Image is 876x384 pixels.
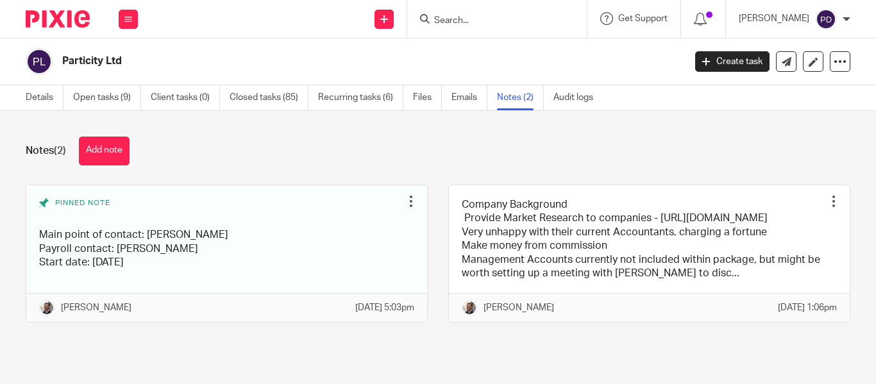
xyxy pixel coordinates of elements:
[151,85,220,110] a: Client tasks (0)
[497,85,544,110] a: Notes (2)
[26,48,53,75] img: svg%3E
[451,85,487,110] a: Emails
[39,198,401,219] div: Pinned note
[618,14,668,23] span: Get Support
[433,15,548,27] input: Search
[54,146,66,156] span: (2)
[739,12,809,25] p: [PERSON_NAME]
[230,85,308,110] a: Closed tasks (85)
[26,85,63,110] a: Details
[803,51,823,72] a: Edit client
[79,137,130,165] button: Add note
[26,10,90,28] img: Pixie
[695,51,770,72] a: Create task
[26,144,66,158] h1: Notes
[462,300,477,315] img: Matt%20Circle.png
[61,301,131,314] p: [PERSON_NAME]
[553,85,603,110] a: Audit logs
[776,51,796,72] a: Send new email
[39,300,55,315] img: Matt%20Circle.png
[73,85,141,110] a: Open tasks (9)
[816,9,836,29] img: svg%3E
[484,301,554,314] p: [PERSON_NAME]
[318,85,403,110] a: Recurring tasks (6)
[778,301,837,314] p: [DATE] 1:06pm
[355,301,414,314] p: [DATE] 5:03pm
[413,85,442,110] a: Files
[62,54,553,68] h2: Particity Ltd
